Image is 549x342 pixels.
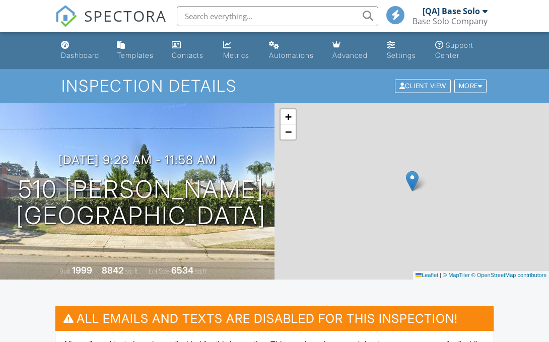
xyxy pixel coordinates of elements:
[61,77,488,95] h1: Inspection Details
[435,41,473,59] div: Support Center
[269,51,314,59] div: Automations
[195,267,208,275] span: sq.ft.
[443,272,470,278] a: © MapTiler
[177,6,378,26] input: Search everything...
[72,265,92,276] div: 1999
[285,125,292,138] span: −
[423,6,480,16] div: [QA] Base Solo
[171,265,193,276] div: 6534
[61,51,99,59] div: Dashboard
[265,36,320,65] a: Automations (Basic)
[168,36,211,65] a: Contacts
[454,80,487,93] div: More
[102,265,123,276] div: 8842
[285,110,292,123] span: +
[58,153,217,167] h3: [DATE] 9:28 am - 11:58 am
[55,306,494,331] h3: All emails and texts are disabled for this inspection!
[387,51,416,59] div: Settings
[406,171,419,191] img: Marker
[149,267,170,275] span: Lot Size
[219,36,257,65] a: Metrics
[440,272,441,278] span: |
[413,16,488,26] div: Base Solo Company
[117,51,154,59] div: Templates
[84,5,167,26] span: SPECTORA
[471,272,546,278] a: © OpenStreetMap contributors
[332,51,368,59] div: Advanced
[431,36,492,65] a: Support Center
[281,124,296,140] a: Zoom out
[55,14,167,35] a: SPECTORA
[172,51,203,59] div: Contacts
[125,267,139,275] span: sq. ft.
[57,36,105,65] a: Dashboard
[223,51,249,59] div: Metrics
[281,109,296,124] a: Zoom in
[395,80,451,93] div: Client View
[383,36,423,65] a: Settings
[416,272,438,278] a: Leaflet
[16,176,266,230] h1: 510 [PERSON_NAME] [GEOGRAPHIC_DATA]
[55,5,77,27] img: The Best Home Inspection Software - Spectora
[59,267,71,275] span: Built
[394,82,453,89] a: Client View
[328,36,375,65] a: Advanced
[113,36,160,65] a: Templates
